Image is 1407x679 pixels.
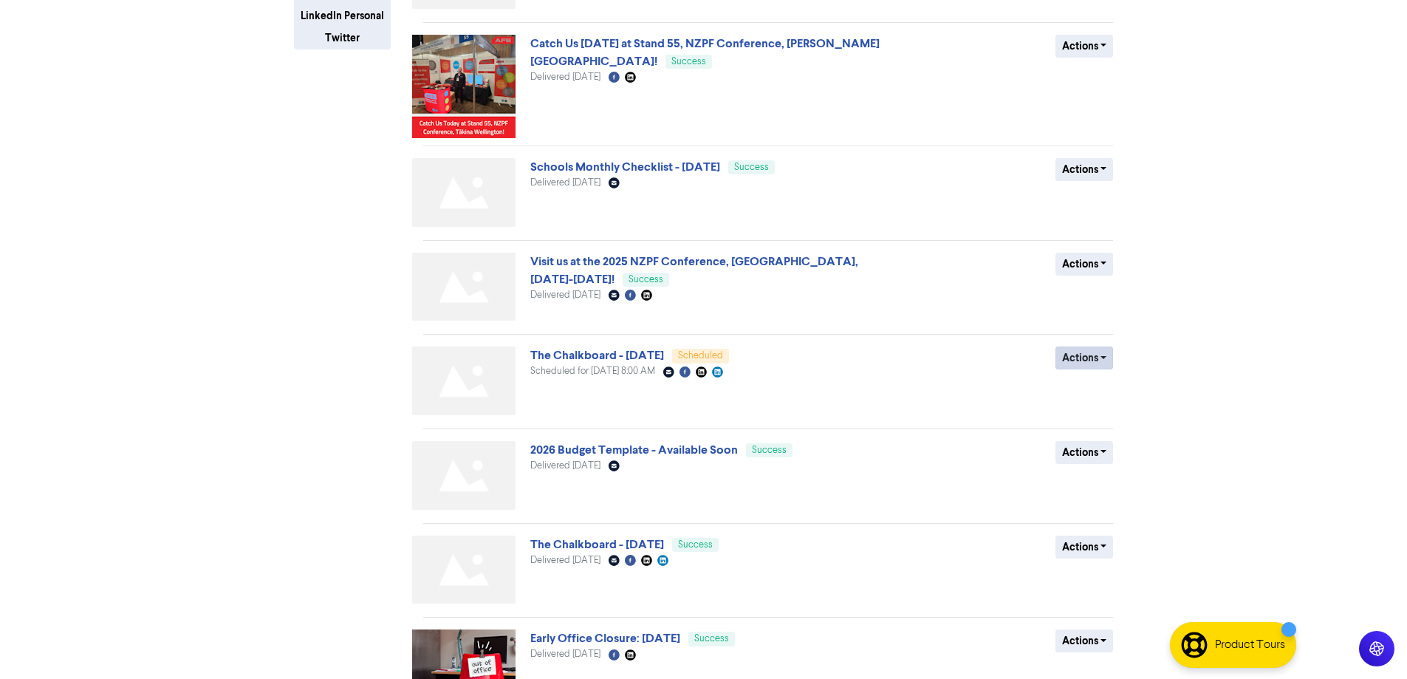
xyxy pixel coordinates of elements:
button: Actions [1055,35,1114,58]
a: Schools Monthly Checklist - [DATE] [530,160,720,174]
img: Not found [412,536,516,604]
button: Actions [1055,536,1114,559]
button: Actions [1055,629,1114,652]
img: Not found [412,158,516,227]
button: Twitter [294,27,391,50]
button: Actions [1055,158,1114,181]
span: Success [752,446,787,455]
a: The Chalkboard - [DATE] [530,537,664,552]
span: Delivered [DATE] [530,178,600,188]
button: Actions [1055,441,1114,464]
span: Success [671,57,706,66]
button: Actions [1055,253,1114,276]
img: Not found [412,253,516,321]
span: Scheduled [678,351,723,361]
span: Success [694,634,729,644]
span: Delivered [DATE] [530,461,600,471]
button: Actions [1055,347,1114,369]
a: Catch Us [DATE] at Stand 55, NZPF Conference, [PERSON_NAME][GEOGRAPHIC_DATA]! [530,36,880,69]
span: Success [734,163,769,172]
span: Delivered [DATE] [530,72,600,82]
img: Not found [412,347,516,415]
img: image_1757286909682.png [412,35,516,138]
span: Scheduled for [DATE] 8:00 AM [530,366,655,376]
a: Visit us at the 2025 NZPF Conference, [GEOGRAPHIC_DATA], [DATE]-[DATE]! [530,254,858,287]
span: Delivered [DATE] [530,556,600,565]
iframe: Chat Widget [1333,608,1407,679]
img: Not found [412,441,516,510]
span: Delivered [DATE] [530,649,600,659]
a: 2026 Budget Template - Available Soon [530,443,738,457]
button: LinkedIn Personal [294,4,391,27]
a: Early Office Closure: [DATE] [530,631,680,646]
a: The Chalkboard - [DATE] [530,348,664,363]
span: Success [678,540,713,550]
span: Delivered [DATE] [530,290,600,300]
span: Success [629,275,663,284]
